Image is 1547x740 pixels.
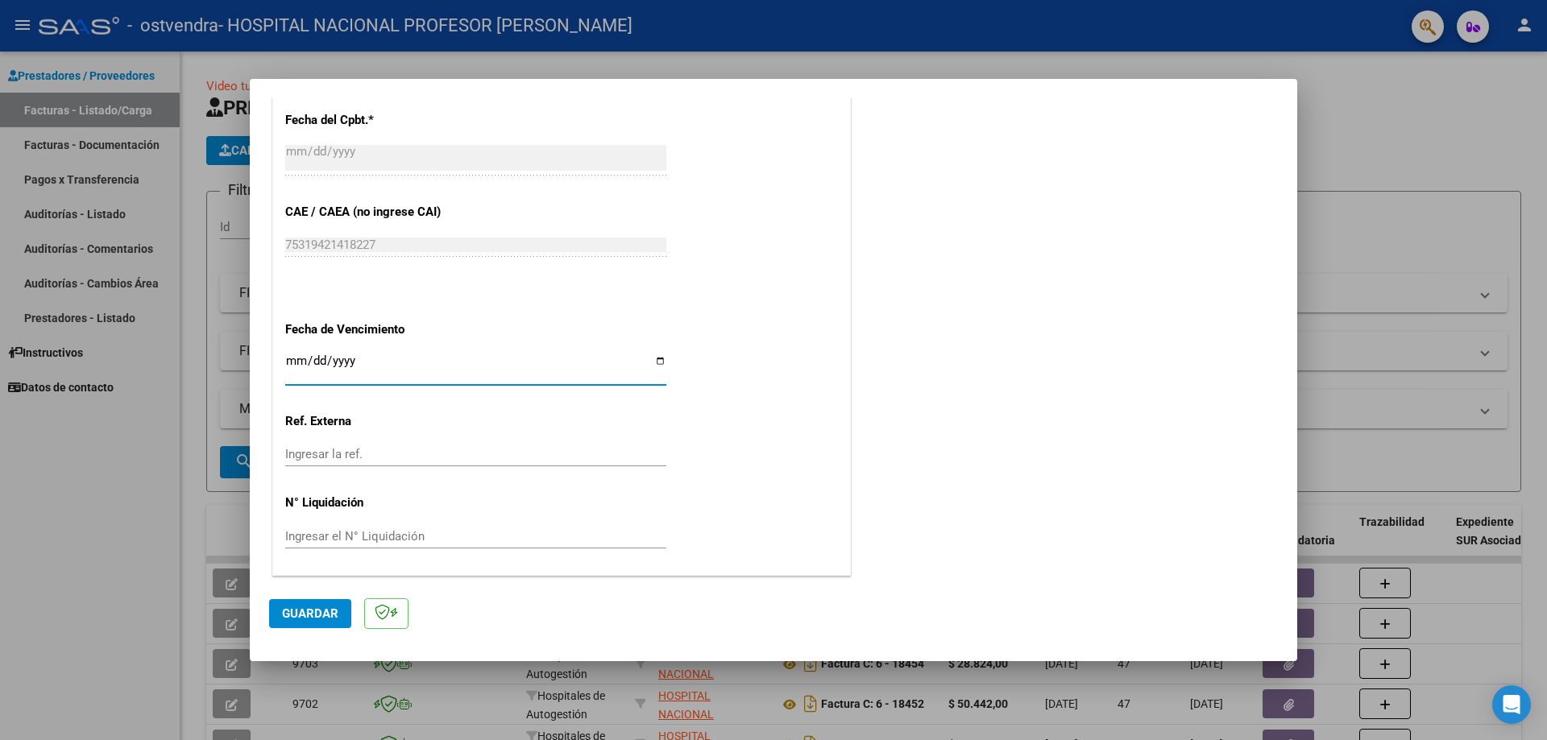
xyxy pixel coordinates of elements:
[269,599,351,628] button: Guardar
[1492,685,1531,724] div: Open Intercom Messenger
[282,606,338,621] span: Guardar
[285,494,451,512] p: N° Liquidación
[285,412,451,431] p: Ref. Externa
[285,320,451,339] p: Fecha de Vencimiento
[285,111,451,130] p: Fecha del Cpbt.
[285,203,451,221] p: CAE / CAEA (no ingrese CAI)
